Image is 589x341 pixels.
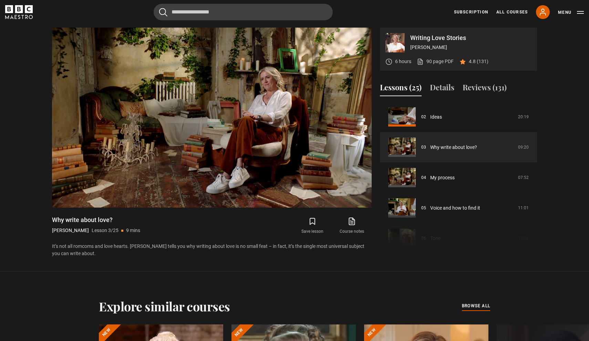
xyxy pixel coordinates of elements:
button: Submit the search query [159,8,167,17]
button: Details [430,82,454,96]
a: All Courses [496,9,528,15]
p: It’s not all romcoms and love hearts. [PERSON_NAME] tells you why writing about love is no small ... [52,243,372,257]
p: [PERSON_NAME] [52,227,89,234]
p: 4.8 (131) [469,58,488,65]
input: Search [154,4,333,20]
button: Save lesson [293,216,332,236]
a: Subscription [454,9,488,15]
a: 90 page PDF [417,58,454,65]
a: Why write about love? [430,144,477,151]
a: Course notes [332,216,372,236]
span: browse all [462,302,490,309]
button: Lessons (25) [380,82,422,96]
a: browse all [462,302,490,310]
h1: Why write about love? [52,216,140,224]
svg: BBC Maestro [5,5,33,19]
video-js: Video Player [52,28,372,208]
p: [PERSON_NAME] [410,44,531,51]
a: My process [430,174,455,181]
h2: Explore similar courses [99,299,230,313]
p: Writing Love Stories [410,35,531,41]
a: Ideas [430,113,442,121]
button: Reviews (131) [463,82,507,96]
button: Toggle navigation [558,9,584,16]
p: 9 mins [126,227,140,234]
p: Lesson 3/25 [92,227,118,234]
a: Voice and how to find it [430,204,480,212]
p: 6 hours [395,58,411,65]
